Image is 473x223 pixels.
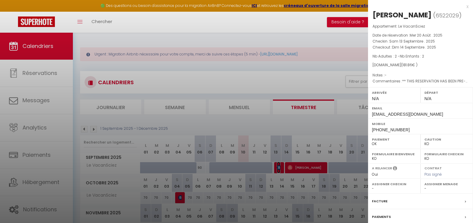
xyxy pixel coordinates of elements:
label: Paiement [372,136,417,142]
div: [PERSON_NAME] [373,10,432,20]
span: Sam 13 Septembre . 2025 [389,39,435,44]
iframe: Chat [448,196,469,219]
p: Notes : [373,72,469,78]
span: [PHONE_NUMBER] [372,127,410,132]
label: Assigner Menage [424,181,469,187]
label: Formulaire Checkin [424,151,469,157]
div: x [368,3,469,10]
span: Nb Adultes : 2 - [373,54,424,59]
label: Mobile [372,121,469,127]
label: Email [372,105,469,111]
span: N/A [424,96,431,101]
span: 181.86 [403,62,412,67]
span: Pas signé [424,172,442,177]
div: [DOMAIN_NAME] [373,62,469,68]
i: Sélectionner OUI si vous souhaiter envoyer les séquences de messages post-checkout [393,166,397,172]
p: Checkin : [373,38,469,44]
p: Commentaires : [373,78,469,84]
span: Le VacanSciez [398,24,425,29]
label: Assigner Checkin [372,181,417,187]
span: N/A [372,96,379,101]
span: ( € ) [401,62,418,67]
p: Appartement : [373,23,469,29]
label: Formulaire Bienvenue [372,151,417,157]
span: - [385,73,387,78]
span: [EMAIL_ADDRESS][DOMAIN_NAME] [372,112,443,117]
label: Départ [424,90,469,96]
label: Facture [372,198,388,204]
button: Ouvrir le widget de chat LiveChat [5,2,23,20]
span: Mer 20 Août . 2025 [410,33,442,38]
label: Paiements [372,214,391,220]
p: Date de réservation : [373,32,469,38]
label: Arrivée [372,90,417,96]
p: Checkout : [373,44,469,50]
label: Contrat [424,166,442,170]
span: Nb Enfants : 2 [400,54,424,59]
span: Dim 14 Septembre . 2025 [392,45,436,50]
label: A relancer [372,166,392,171]
span: ( ) [433,11,462,19]
span: 6522029 [436,12,459,19]
label: Caution [424,136,469,142]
